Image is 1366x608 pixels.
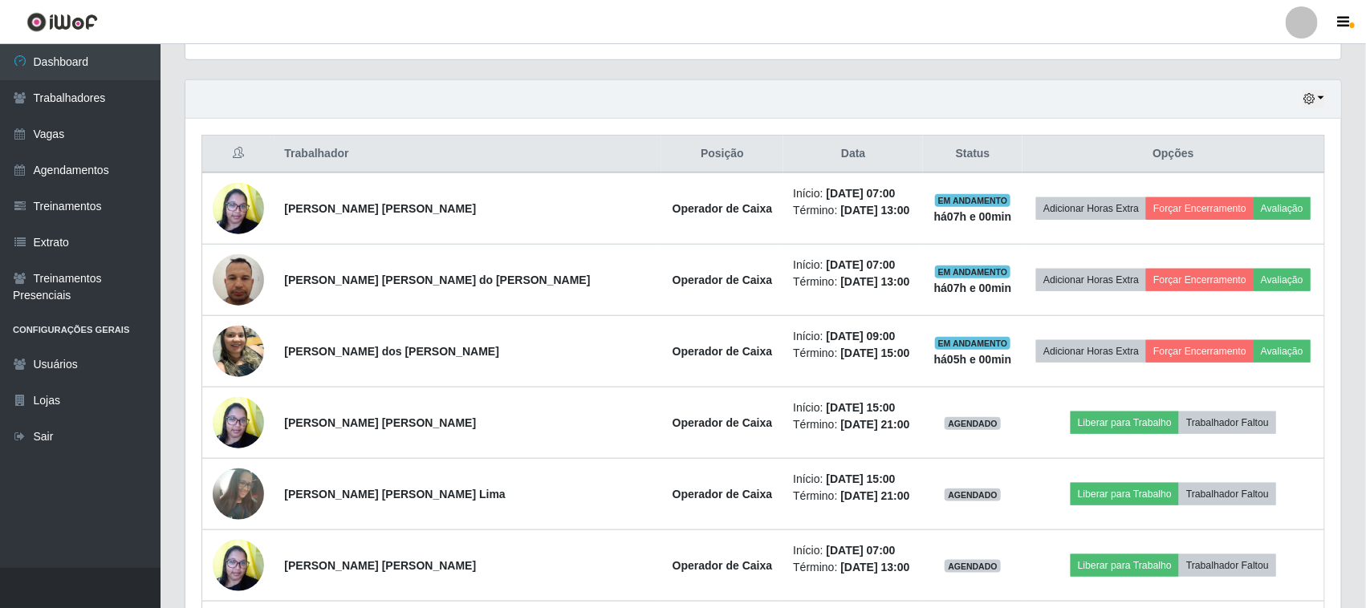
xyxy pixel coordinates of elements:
time: [DATE] 21:00 [840,489,909,502]
time: [DATE] 13:00 [840,561,909,574]
th: Trabalhador [274,136,661,173]
strong: Operador de Caixa [673,416,773,429]
li: Início: [793,328,913,345]
th: Posição [661,136,784,173]
img: 1632390182177.jpeg [213,531,264,599]
button: Avaliação [1254,269,1311,291]
time: [DATE] 07:00 [827,258,896,271]
strong: Operador de Caixa [673,345,773,358]
strong: [PERSON_NAME] [PERSON_NAME] do [PERSON_NAME] [284,274,590,286]
strong: Operador de Caixa [673,274,773,286]
button: Liberar para Trabalho [1071,411,1179,434]
li: Término: [793,202,913,219]
span: AGENDADO [945,488,1001,501]
button: Adicionar Horas Extra [1036,340,1146,363]
strong: [PERSON_NAME] dos [PERSON_NAME] [284,345,499,358]
time: [DATE] 09:00 [827,330,896,343]
span: AGENDADO [945,560,1001,573]
strong: [PERSON_NAME] [PERSON_NAME] Lima [284,488,505,501]
strong: [PERSON_NAME] [PERSON_NAME] [284,416,476,429]
img: 1632390182177.jpeg [213,174,264,242]
span: EM ANDAMENTO [935,265,1011,278]
time: [DATE] 15:00 [827,401,896,414]
button: Adicionar Horas Extra [1036,269,1146,291]
button: Avaliação [1254,197,1311,220]
li: Início: [793,399,913,416]
strong: há 07 h e 00 min [934,210,1012,223]
li: Término: [793,488,913,505]
li: Início: [793,471,913,488]
time: [DATE] 15:00 [827,472,896,485]
strong: Operador de Caixa [673,559,773,572]
button: Liberar para Trabalho [1071,483,1179,505]
button: Trabalhador Faltou [1179,483,1276,505]
img: 1725135374051.jpeg [213,460,264,529]
img: CoreUI Logo [26,12,98,32]
strong: Operador de Caixa [673,488,773,501]
th: Status [923,136,1022,173]
button: Trabalhador Faltou [1179,554,1276,577]
strong: há 07 h e 00 min [934,282,1012,294]
button: Forçar Encerramento [1146,197,1254,220]
button: Forçar Encerramento [1146,340,1254,363]
time: [DATE] 13:00 [840,204,909,217]
strong: Operador de Caixa [673,202,773,215]
th: Opções [1022,136,1324,173]
span: EM ANDAMENTO [935,194,1011,207]
li: Término: [793,345,913,362]
time: [DATE] 15:00 [840,347,909,359]
img: 1701473418754.jpeg [213,245,264,314]
li: Início: [793,257,913,274]
time: [DATE] 07:00 [827,544,896,557]
time: [DATE] 07:00 [827,187,896,200]
strong: [PERSON_NAME] [PERSON_NAME] [284,559,476,572]
li: Término: [793,416,913,433]
button: Adicionar Horas Extra [1036,197,1146,220]
li: Início: [793,185,913,202]
strong: [PERSON_NAME] [PERSON_NAME] [284,202,476,215]
strong: há 05 h e 00 min [934,353,1012,366]
img: 1632390182177.jpeg [213,388,264,456]
li: Término: [793,274,913,290]
span: EM ANDAMENTO [935,337,1011,350]
time: [DATE] 13:00 [840,275,909,288]
span: AGENDADO [945,417,1001,430]
img: 1745102593554.jpeg [213,317,264,385]
th: Data [783,136,923,173]
time: [DATE] 21:00 [840,418,909,431]
button: Forçar Encerramento [1146,269,1254,291]
li: Início: [793,542,913,559]
button: Liberar para Trabalho [1071,554,1179,577]
li: Término: [793,559,913,576]
button: Trabalhador Faltou [1179,411,1276,434]
button: Avaliação [1254,340,1311,363]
